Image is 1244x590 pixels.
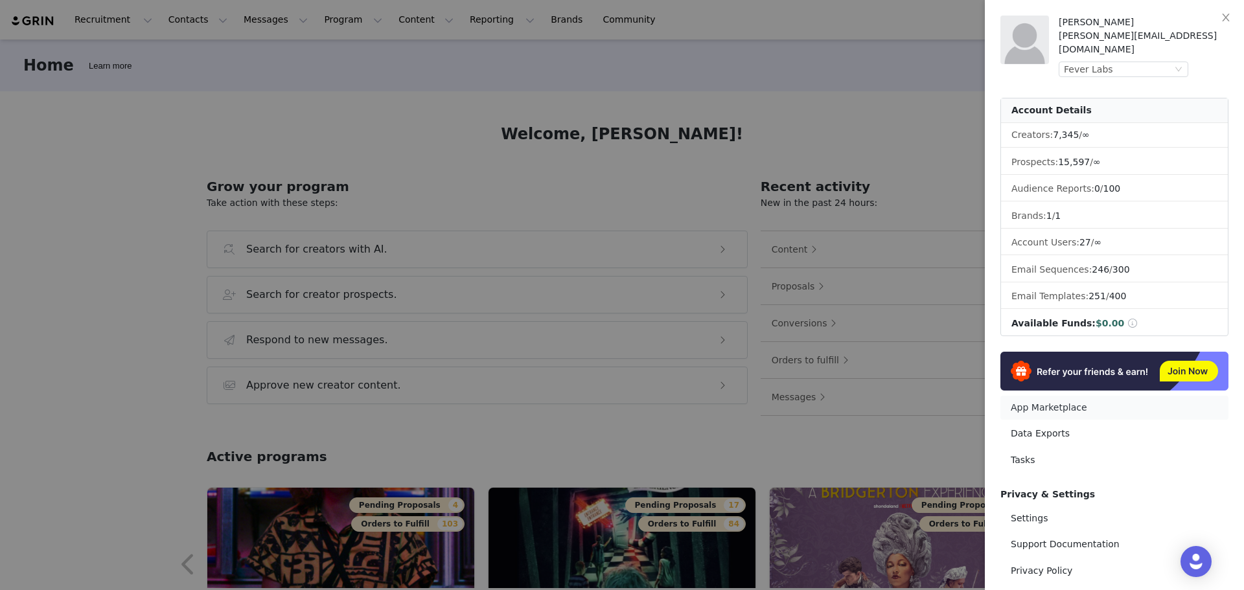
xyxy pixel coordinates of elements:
div: [PERSON_NAME] [1059,16,1228,29]
div: Open Intercom Messenger [1181,546,1212,577]
span: / [1088,291,1126,301]
span: ∞ [1082,130,1090,140]
span: 400 [1109,291,1127,301]
div: Fever Labs [1064,62,1113,76]
span: 27 [1079,237,1091,247]
span: / [1079,237,1101,247]
i: icon: close [1221,12,1231,23]
span: ∞ [1094,237,1101,247]
a: Support Documentation [1000,532,1228,556]
span: 15,597 [1058,157,1090,167]
span: 100 [1103,183,1121,194]
a: Data Exports [1000,422,1228,446]
li: Email Sequences: [1001,258,1228,282]
span: 251 [1088,291,1106,301]
a: App Marketplace [1000,396,1228,420]
li: Audience Reports: / [1001,177,1228,201]
span: / [1053,130,1089,140]
span: 246 [1092,264,1109,275]
span: $0.00 [1096,318,1124,328]
img: Refer & Earn [1000,352,1228,391]
li: Email Templates: [1001,284,1228,309]
li: Creators: [1001,123,1228,148]
i: icon: down [1175,65,1182,74]
a: Privacy Policy [1000,559,1228,583]
div: Account Details [1001,98,1228,123]
span: 1 [1046,210,1052,221]
li: Brands: [1001,204,1228,229]
a: Tasks [1000,448,1228,472]
span: / [1058,157,1100,167]
span: 0 [1094,183,1100,194]
a: Settings [1000,506,1228,530]
span: / [1092,264,1129,275]
li: Account Users: [1001,231,1228,255]
img: placeholder-profile.jpg [1000,16,1049,64]
span: 1 [1055,210,1061,221]
span: Privacy & Settings [1000,489,1095,499]
li: Prospects: [1001,150,1228,175]
span: 300 [1112,264,1130,275]
span: / [1046,210,1061,221]
span: ∞ [1093,157,1101,167]
div: [PERSON_NAME][EMAIL_ADDRESS][DOMAIN_NAME] [1059,29,1228,56]
span: 7,345 [1053,130,1079,140]
span: Available Funds: [1011,318,1096,328]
